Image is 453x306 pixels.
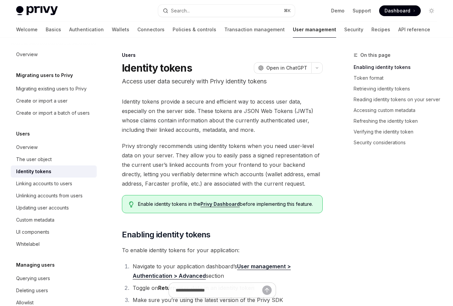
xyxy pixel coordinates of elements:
button: Toggle dark mode [426,5,437,16]
span: ⌘ K [284,8,291,13]
div: The user object [16,155,52,163]
div: Updating user accounts [16,204,69,212]
div: Deleting users [16,286,48,295]
span: Open in ChatGPT [266,65,307,71]
a: Privy Dashboard [200,201,240,207]
img: light logo [16,6,58,15]
div: Custom metadata [16,216,54,224]
div: Users [122,52,323,59]
a: Querying users [11,272,97,284]
button: Send message [262,285,272,295]
div: Create or import a batch of users [16,109,90,117]
div: Linking accounts to users [16,180,72,188]
a: Authentication [69,22,104,38]
a: Retrieving identity tokens [354,83,442,94]
a: Transaction management [224,22,285,38]
h5: Users [16,130,30,138]
div: Overview [16,50,38,59]
span: To enable identity tokens for your application: [122,245,323,255]
a: Demo [331,7,345,14]
a: Welcome [16,22,38,38]
a: API reference [398,22,430,38]
p: Access user data securely with Privy identity tokens [122,77,323,86]
div: Identity tokens [16,167,51,176]
a: Accessing custom metadata [354,105,442,116]
a: Dashboard [379,5,421,16]
h1: Identity tokens [122,62,192,74]
div: UI components [16,228,49,236]
span: On this page [360,51,391,59]
span: Enable identity tokens in the before implementing this feature. [138,201,316,207]
a: The user object [11,153,97,165]
div: Search... [171,7,190,15]
button: Search...⌘K [158,5,295,17]
h5: Migrating users to Privy [16,71,73,79]
a: Deleting users [11,284,97,297]
a: Connectors [137,22,165,38]
div: Create or import a user [16,97,67,105]
li: Navigate to your application dashboard’s section [131,262,323,280]
a: Token format [354,73,442,83]
svg: Tip [129,201,134,207]
a: Whitelabel [11,238,97,250]
a: Support [353,7,371,14]
span: Dashboard [384,7,410,14]
a: Security considerations [354,137,442,148]
a: Unlinking accounts from users [11,190,97,202]
button: Open in ChatGPT [254,62,311,74]
a: Migrating existing users to Privy [11,83,97,95]
a: Wallets [112,22,129,38]
a: Identity tokens [11,165,97,178]
a: Refreshing the identity token [354,116,442,126]
a: Linking accounts to users [11,178,97,190]
span: Privy strongly recommends using identity tokens when you need user-level data on your server. The... [122,141,323,188]
div: Unlinking accounts from users [16,192,83,200]
a: Overview [11,141,97,153]
a: Updating user accounts [11,202,97,214]
a: Verifying the identity token [354,126,442,137]
a: Recipes [371,22,390,38]
div: Querying users [16,274,50,282]
span: Enabling identity tokens [122,229,211,240]
a: Reading identity tokens on your server [354,94,442,105]
a: Security [344,22,363,38]
a: User management [293,22,336,38]
a: Overview [11,48,97,61]
a: UI components [11,226,97,238]
div: Overview [16,143,38,151]
span: Identity tokens provide a secure and efficient way to access user data, especially on the server ... [122,97,323,135]
a: Enabling identity tokens [354,62,442,73]
a: Policies & controls [173,22,216,38]
a: Create or import a user [11,95,97,107]
h5: Managing users [16,261,55,269]
div: Migrating existing users to Privy [16,85,87,93]
a: Create or import a batch of users [11,107,97,119]
a: Custom metadata [11,214,97,226]
a: Basics [46,22,61,38]
div: Whitelabel [16,240,40,248]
